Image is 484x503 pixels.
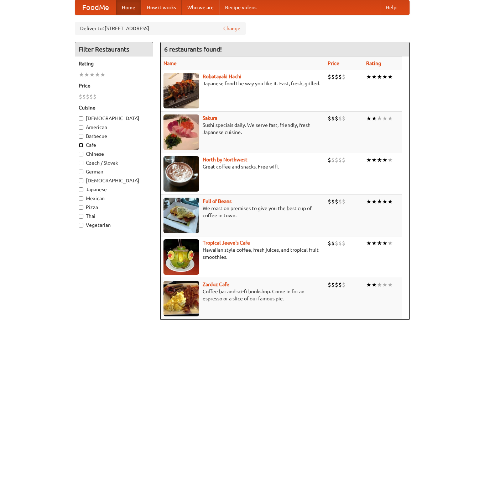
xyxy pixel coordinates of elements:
li: ★ [377,198,382,205]
a: Zardoz Cafe [203,282,229,287]
li: ★ [371,198,377,205]
li: $ [89,93,93,101]
li: $ [342,239,345,247]
a: Change [223,25,240,32]
li: $ [331,198,335,205]
input: [DEMOGRAPHIC_DATA] [79,178,83,183]
li: $ [335,281,338,289]
li: ★ [387,114,393,122]
li: $ [331,114,335,122]
h5: Rating [79,60,149,67]
li: $ [342,114,345,122]
img: robatayaki.jpg [163,73,199,108]
input: Pizza [79,205,83,210]
ng-pluralize: 6 restaurants found! [164,46,222,53]
label: [DEMOGRAPHIC_DATA] [79,115,149,122]
a: Name [163,60,177,66]
label: Cafe [79,141,149,149]
li: ★ [387,73,393,81]
li: ★ [377,114,382,122]
input: Vegetarian [79,223,83,228]
a: Rating [366,60,381,66]
li: $ [338,114,342,122]
li: $ [335,73,338,81]
img: sakura.jpg [163,114,199,150]
li: ★ [371,156,377,164]
li: $ [338,73,342,81]
li: ★ [377,239,382,247]
li: $ [328,73,331,81]
input: Barbecue [79,134,83,139]
img: north.jpg [163,156,199,192]
li: $ [342,73,345,81]
p: Great coffee and snacks. Free wifi. [163,163,322,170]
li: ★ [387,281,393,289]
li: $ [342,198,345,205]
li: ★ [366,198,371,205]
li: ★ [371,281,377,289]
label: Vegetarian [79,221,149,229]
a: Who we are [182,0,219,15]
li: ★ [382,73,387,81]
b: Full of Beans [203,198,231,204]
li: ★ [366,281,371,289]
li: $ [93,93,97,101]
label: Chinese [79,150,149,157]
p: We roast on premises to give you the best cup of coffee in town. [163,205,322,219]
p: Sushi specials daily. We serve fast, friendly, fresh Japanese cuisine. [163,122,322,136]
li: $ [338,281,342,289]
img: zardoz.jpg [163,281,199,316]
label: American [79,124,149,131]
a: FoodMe [75,0,116,15]
li: ★ [79,71,84,79]
a: Tropical Jeeve's Cafe [203,240,250,246]
li: $ [331,73,335,81]
li: ★ [89,71,95,79]
li: ★ [377,156,382,164]
li: ★ [382,281,387,289]
a: Help [380,0,402,15]
li: ★ [377,281,382,289]
li: $ [331,239,335,247]
label: Czech / Slovak [79,159,149,166]
input: [DEMOGRAPHIC_DATA] [79,116,83,121]
input: Cafe [79,143,83,148]
h5: Price [79,82,149,89]
li: ★ [366,156,371,164]
li: ★ [366,239,371,247]
input: Thai [79,214,83,219]
li: ★ [366,114,371,122]
input: American [79,125,83,130]
p: Hawaiian style coffee, fresh juices, and tropical fruit smoothies. [163,246,322,261]
a: North by Northwest [203,157,248,162]
div: Deliver to: [STREET_ADDRESS] [75,22,246,35]
li: $ [335,114,338,122]
input: German [79,170,83,174]
li: $ [338,156,342,164]
li: ★ [382,114,387,122]
input: Czech / Slovak [79,161,83,165]
p: Coffee bar and sci-fi bookshop. Come in for an espresso or a slice of our famous pie. [163,288,322,302]
li: ★ [371,73,377,81]
li: $ [335,239,338,247]
label: Thai [79,213,149,220]
li: ★ [366,73,371,81]
li: ★ [387,156,393,164]
li: ★ [382,156,387,164]
li: $ [338,239,342,247]
li: $ [328,281,331,289]
li: $ [335,156,338,164]
li: $ [328,239,331,247]
li: $ [82,93,86,101]
li: $ [331,281,335,289]
li: ★ [371,239,377,247]
li: ★ [382,239,387,247]
li: ★ [377,73,382,81]
a: Sakura [203,115,217,121]
a: How it works [141,0,182,15]
label: Pizza [79,204,149,211]
li: $ [331,156,335,164]
label: [DEMOGRAPHIC_DATA] [79,177,149,184]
